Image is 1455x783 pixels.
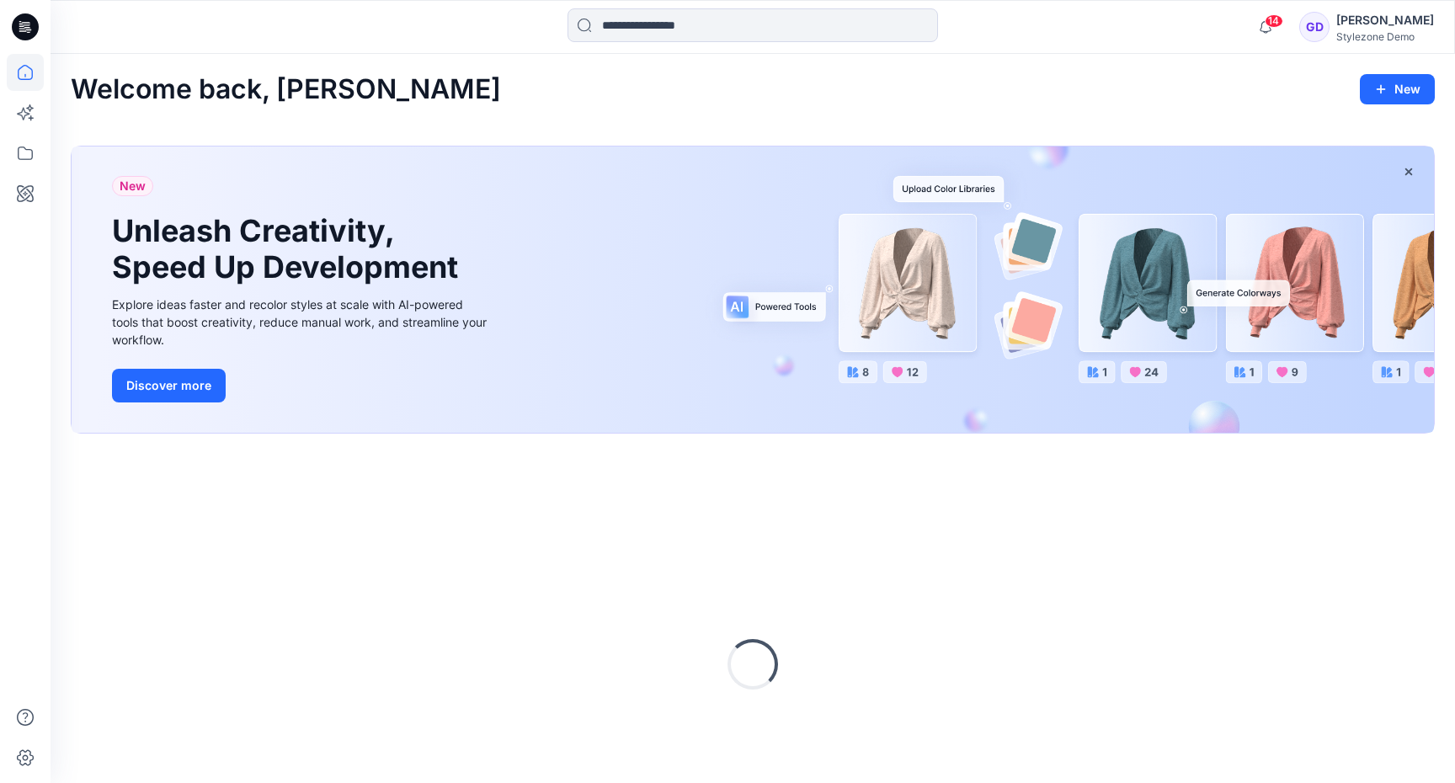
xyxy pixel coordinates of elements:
[1360,74,1435,104] button: New
[112,296,491,349] div: Explore ideas faster and recolor styles at scale with AI-powered tools that boost creativity, red...
[120,176,146,196] span: New
[112,369,491,402] a: Discover more
[1336,30,1434,43] div: Stylezone Demo
[1299,12,1330,42] div: GD
[1336,10,1434,30] div: [PERSON_NAME]
[112,213,466,285] h1: Unleash Creativity, Speed Up Development
[112,369,226,402] button: Discover more
[71,74,501,105] h2: Welcome back, [PERSON_NAME]
[1265,14,1283,28] span: 14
